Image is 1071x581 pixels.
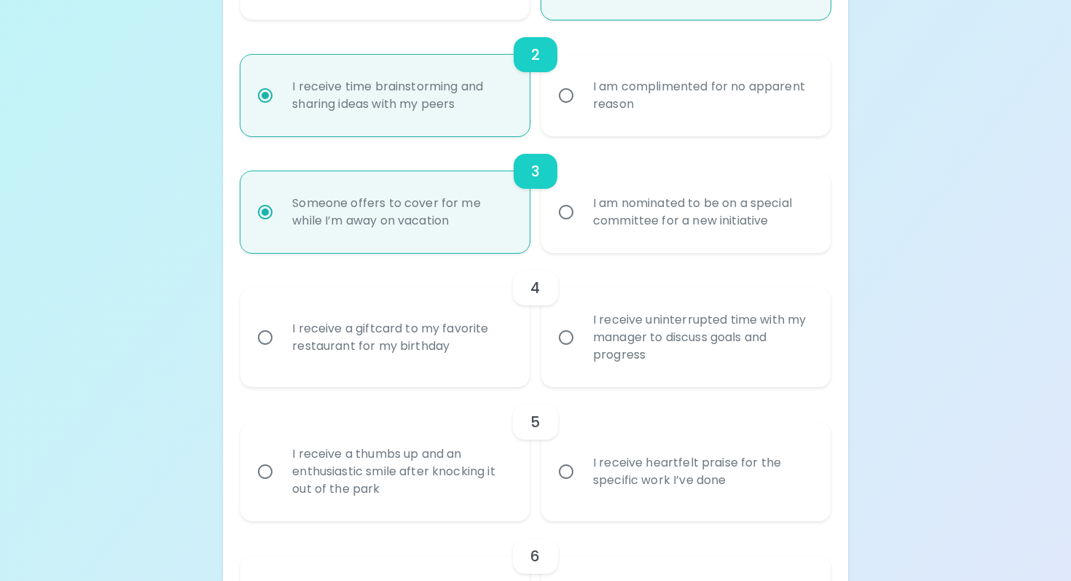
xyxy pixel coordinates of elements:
h6: 5 [530,410,540,434]
div: I am nominated to be on a special committee for a new initiative [581,177,823,247]
div: I receive uninterrupted time with my manager to discuss goals and progress [581,294,823,381]
div: choice-group-check [240,20,830,136]
div: Someone offers to cover for me while I’m away on vacation [280,177,522,247]
div: choice-group-check [240,387,830,521]
h6: 3 [531,160,540,183]
div: I receive heartfelt praise for the specific work I’ve done [581,437,823,507]
div: choice-group-check [240,253,830,387]
div: I receive a thumbs up and an enthusiastic smile after knocking it out of the park [280,428,522,515]
div: I receive time brainstorming and sharing ideas with my peers [280,61,522,130]
h6: 2 [531,43,540,66]
h6: 6 [530,545,540,568]
h6: 4 [530,276,540,300]
div: I receive a giftcard to my favorite restaurant for my birthday [280,303,522,373]
div: I am complimented for no apparent reason [581,61,823,130]
div: choice-group-check [240,136,830,253]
